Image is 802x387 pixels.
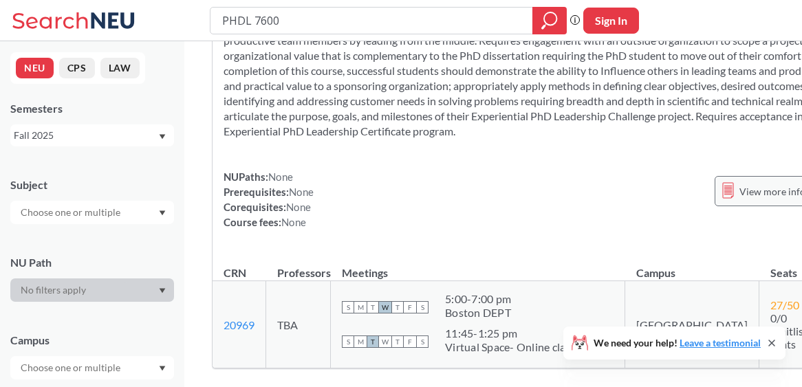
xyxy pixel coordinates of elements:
[10,177,174,192] div: Subject
[14,128,158,143] div: Fall 2025
[266,252,331,281] th: Professors
[14,204,129,221] input: Choose one or multiple
[367,301,379,313] span: T
[625,252,759,281] th: Campus
[59,58,95,78] button: CPS
[532,7,567,34] div: magnifying glass
[367,335,379,348] span: T
[416,335,429,348] span: S
[445,327,614,340] div: 11:45 - 1:25 pm
[10,124,174,146] div: Fall 2025Dropdown arrow
[10,356,174,379] div: Dropdown arrow
[281,216,306,228] span: None
[159,210,166,216] svg: Dropdown arrow
[10,201,174,224] div: Dropdown arrow
[14,360,129,376] input: Choose one or multiple
[445,340,614,354] div: Virtual Space- Online class ROOM
[379,301,391,313] span: W
[10,333,174,348] div: Campus
[416,301,429,313] span: S
[268,170,293,183] span: None
[100,58,140,78] button: LAW
[404,301,416,313] span: F
[10,278,174,302] div: Dropdown arrow
[594,338,761,348] span: We need your help!
[16,58,54,78] button: NEU
[445,292,511,306] div: 5:00 - 7:00 pm
[770,298,799,311] span: 27 / 50
[625,281,759,368] td: [GEOGRAPHIC_DATA]
[354,335,367,348] span: M
[342,335,354,348] span: S
[379,335,391,348] span: W
[331,252,625,281] th: Meetings
[159,366,166,371] svg: Dropdown arrow
[583,8,639,34] button: Sign In
[159,134,166,140] svg: Dropdown arrow
[354,301,367,313] span: M
[159,288,166,294] svg: Dropdown arrow
[391,301,404,313] span: T
[221,9,523,32] input: Class, professor, course number, "phrase"
[224,318,254,331] a: 20969
[10,101,174,116] div: Semesters
[266,281,331,368] td: TBA
[541,11,558,30] svg: magnifying glass
[10,255,174,270] div: NU Path
[224,265,246,280] div: CRN
[289,186,314,198] span: None
[286,201,311,213] span: None
[404,335,416,348] span: F
[391,335,404,348] span: T
[445,306,511,320] div: Boston DEPT
[342,301,354,313] span: S
[224,169,314,230] div: NUPaths: Prerequisites: Corequisites: Course fees:
[680,337,761,349] a: Leave a testimonial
